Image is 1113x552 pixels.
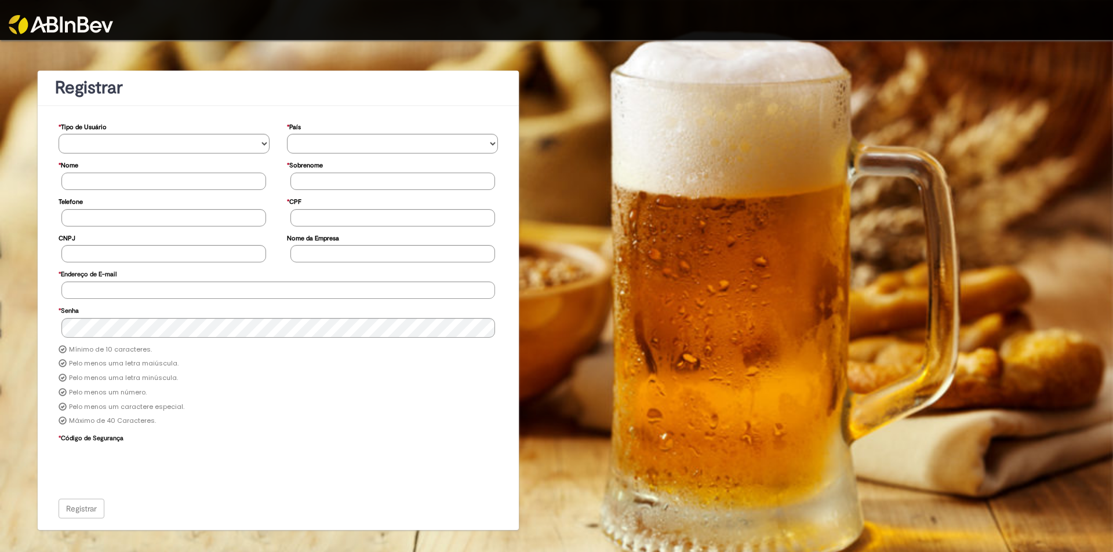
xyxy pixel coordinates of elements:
label: Endereço de E-mail [59,265,117,282]
label: Pelo menos um número. [69,388,147,397]
label: Nome da Empresa [287,229,339,246]
label: Pelo menos um caractere especial. [69,403,184,412]
h1: Registrar [55,78,501,97]
label: CPF [287,192,301,209]
label: CNPJ [59,229,75,246]
iframe: reCAPTCHA [61,445,238,491]
label: Sobrenome [287,156,323,173]
label: Nome [59,156,78,173]
label: Mínimo de 10 caracteres. [69,345,152,354]
label: Telefone [59,192,83,209]
label: Máximo de 40 Caracteres. [69,416,156,426]
label: País [287,118,301,134]
label: Tipo de Usuário [59,118,107,134]
label: Pelo menos uma letra maiúscula. [69,359,179,368]
img: ABInbev-white.png [9,15,113,34]
label: Pelo menos uma letra minúscula. [69,374,178,383]
label: Código de Segurança [59,429,123,445]
label: Senha [59,301,79,318]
